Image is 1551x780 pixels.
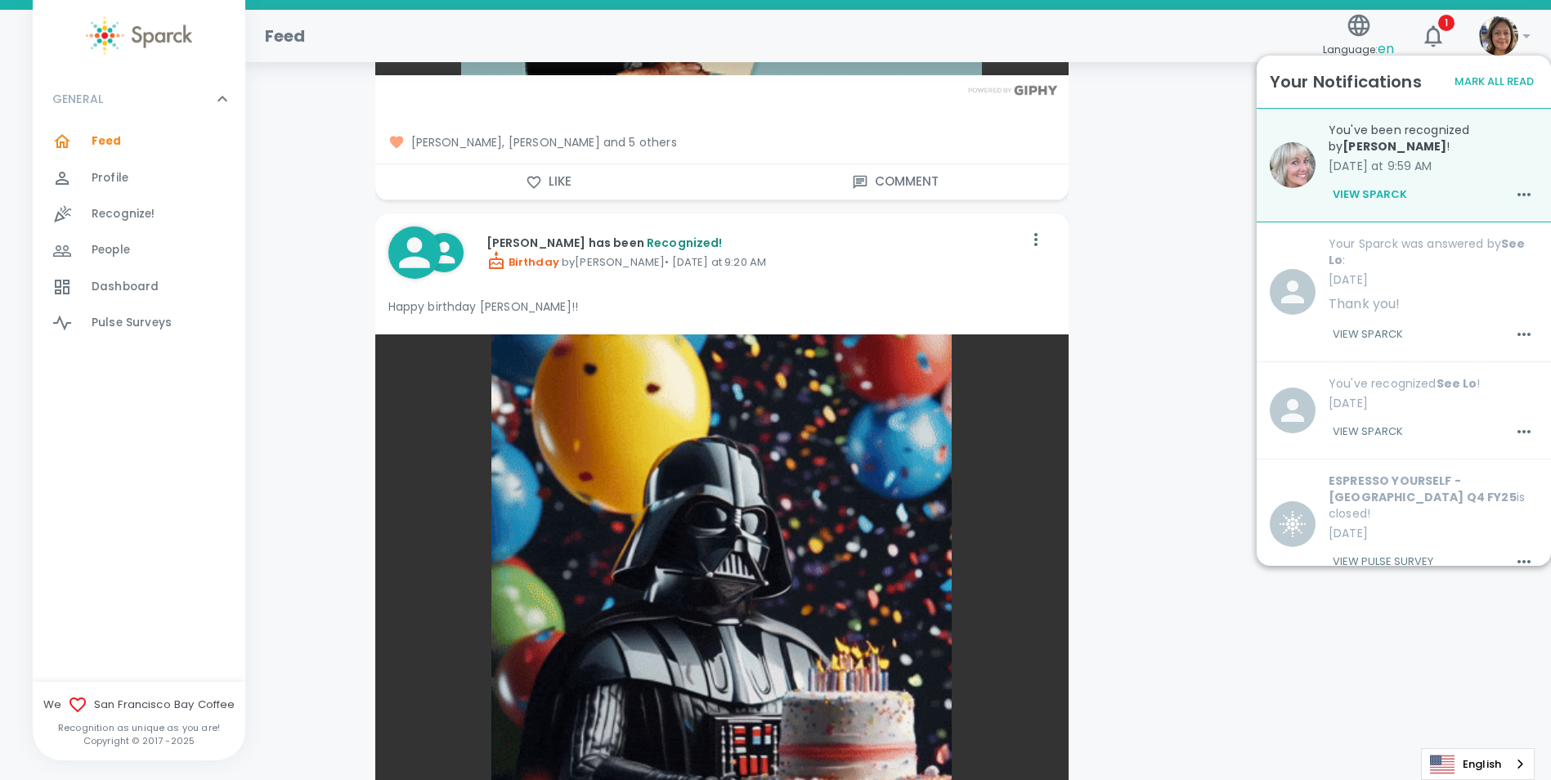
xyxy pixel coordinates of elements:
[1329,122,1538,155] p: You've been recognized by !
[33,16,245,55] a: Sparck logo
[1323,38,1394,61] span: Language:
[964,85,1062,96] img: Powered by GIPHY
[1329,294,1538,314] p: Thank you!
[1421,748,1535,780] div: Language
[1343,138,1446,155] b: [PERSON_NAME]
[1437,375,1477,392] b: See Lo
[1329,158,1538,174] p: [DATE] at 9:59 AM
[92,279,159,295] span: Dashboard
[1329,525,1538,541] p: [DATE]
[375,164,722,199] button: Like
[722,164,1069,199] button: Comment
[486,235,1023,251] p: [PERSON_NAME] has been
[1450,69,1538,95] button: Mark All Read
[92,315,172,331] span: Pulse Surveys
[33,269,245,305] a: Dashboard
[1438,15,1455,31] span: 1
[1316,7,1401,65] button: Language:en
[265,23,306,49] h1: Feed
[33,123,245,347] div: GENERAL
[486,251,1023,271] p: by [PERSON_NAME] • [DATE] at 9:20 AM
[33,160,245,196] a: Profile
[1270,142,1316,188] img: blob
[388,298,1056,315] p: Happy birthday [PERSON_NAME]!!
[1329,395,1538,411] p: [DATE]
[1329,473,1538,522] p: is closed!
[647,235,723,251] span: Recognized!
[33,721,245,734] p: Recognition as unique as you are!
[33,734,245,747] p: Copyright © 2017 - 2025
[1329,321,1407,348] button: View Sparck
[1329,473,1517,505] b: ESPRESSO YOURSELF - [GEOGRAPHIC_DATA] Q4 FY25
[33,232,245,268] a: People
[52,91,103,107] p: GENERAL
[1329,271,1538,288] p: [DATE]
[33,695,245,715] span: We San Francisco Bay Coffee
[1270,69,1422,95] h6: Your Notifications
[1378,39,1394,58] span: en
[33,123,245,159] a: Feed
[388,134,1056,150] span: [PERSON_NAME], [PERSON_NAME] and 5 others
[1280,511,1306,537] img: BQaiEiBogYIGKEBX0BIgaIGLCniC+Iy7N1stMIOgAAAABJRU5ErkJggg==
[1421,748,1535,780] aside: Language selected: English
[1329,548,1437,576] button: View Pulse Survey
[1329,375,1538,392] p: You've recognized !
[33,196,245,232] a: Recognize!
[1329,235,1526,268] b: See Lo
[92,133,122,150] span: Feed
[486,254,559,270] span: Birthday
[33,74,245,123] div: GENERAL
[1329,418,1407,446] button: View Sparck
[92,206,155,222] span: Recognize!
[92,170,128,186] span: Profile
[1329,181,1411,208] button: View Sparck
[1329,235,1538,268] p: Your Sparck was answered by :
[33,305,245,341] a: Pulse Surveys
[1479,16,1518,56] img: Picture of Brenda
[1414,16,1453,56] button: 1
[92,242,130,258] span: People
[86,16,192,55] img: Sparck logo
[1422,749,1534,779] a: English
